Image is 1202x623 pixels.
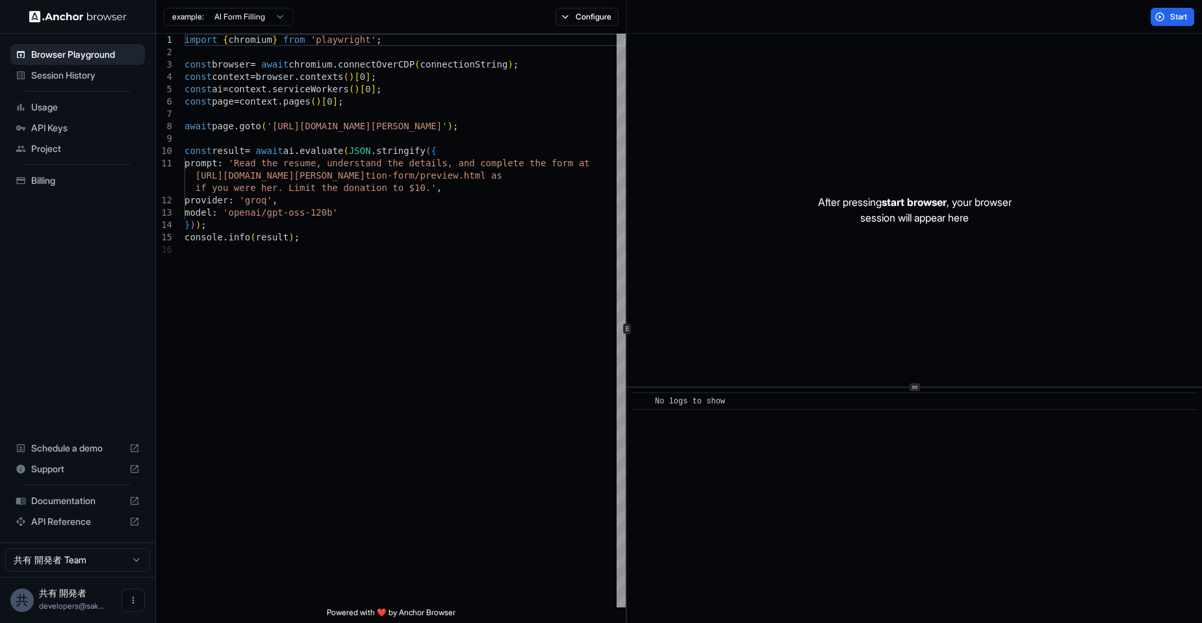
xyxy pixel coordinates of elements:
div: Schedule a demo [10,438,145,459]
span: ) [349,71,354,82]
button: Configure [556,8,619,26]
span: { [223,34,228,45]
span: prompt [185,158,218,168]
span: ( [415,59,420,70]
div: 14 [156,219,172,231]
span: . [294,146,300,156]
span: ; [376,34,381,45]
div: Browser Playground [10,44,145,65]
span: page [212,121,234,131]
span: ( [344,146,349,156]
span: evaluate [300,146,343,156]
span: const [185,84,212,94]
span: goto [239,121,261,131]
span: 0 [365,84,370,94]
span: 共有 開発者 [39,587,86,598]
span: console [185,232,223,242]
span: context [228,84,266,94]
div: 2 [156,46,172,58]
span: serviceWorkers [272,84,349,94]
div: 8 [156,120,172,133]
span: 'Read the resume, understand the details, and comp [228,158,502,168]
span: = [223,84,228,94]
span: ( [426,146,431,156]
span: developers@sakurakids-sc.jp [39,601,104,611]
span: model [185,207,212,218]
span: ) [190,220,195,230]
span: if you were her. Limit the donation to $10.' [196,183,437,193]
span: [ [360,84,365,94]
div: Usage [10,97,145,118]
span: No logs to show [655,397,725,406]
span: connectionString [420,59,508,70]
div: 1 [156,34,172,46]
div: Billing [10,170,145,191]
span: ; [513,59,518,70]
span: provider [185,195,228,205]
span: lete the form at [502,158,590,168]
span: result [256,232,289,242]
div: Support [10,459,145,479]
span: [ [322,96,327,107]
span: Billing [31,174,140,187]
span: API Keys [31,121,140,134]
span: Documentation [31,494,124,507]
div: 12 [156,194,172,207]
span: Browser Playground [31,48,140,61]
span: . [266,84,272,94]
span: Project [31,142,140,155]
span: Session History [31,69,140,82]
span: ( [261,121,266,131]
span: '[URL][DOMAIN_NAME][PERSON_NAME]' [266,121,447,131]
span: from [283,34,305,45]
span: ) [288,232,294,242]
span: . [223,232,228,242]
div: 10 [156,145,172,157]
span: Usage [31,101,140,114]
div: 3 [156,58,172,71]
span: context [212,71,250,82]
span: . [371,146,376,156]
button: Start [1151,8,1194,26]
span: ) [507,59,513,70]
span: result [212,146,245,156]
span: pages [283,96,311,107]
span: info [228,232,250,242]
span: } [272,34,277,45]
div: 15 [156,231,172,244]
span: ai [212,84,223,94]
span: example: [172,12,204,22]
span: browser [212,59,250,70]
span: Support [31,463,124,476]
span: const [185,96,212,107]
span: : [212,207,217,218]
div: 13 [156,207,172,219]
span: } [185,220,190,230]
span: = [245,146,250,156]
span: ; [371,71,376,82]
span: ) [316,96,321,107]
span: ; [201,220,206,230]
span: ) [196,220,201,230]
span: context [239,96,277,107]
span: await [261,59,288,70]
span: await [256,146,283,156]
div: API Keys [10,118,145,138]
span: [URL][DOMAIN_NAME][PERSON_NAME] [196,170,365,181]
span: import [185,34,218,45]
span: Start [1170,12,1188,22]
span: : [228,195,233,205]
div: 7 [156,108,172,120]
span: . [234,121,239,131]
span: = [250,59,255,70]
span: [ [354,71,359,82]
span: . [333,59,338,70]
span: Powered with ❤️ by Anchor Browser [327,607,455,623]
span: contexts [300,71,343,82]
span: { [431,146,436,156]
span: ( [349,84,354,94]
span: ; [338,96,343,107]
span: 'playwright' [311,34,376,45]
div: 5 [156,83,172,95]
div: 16 [156,244,172,256]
